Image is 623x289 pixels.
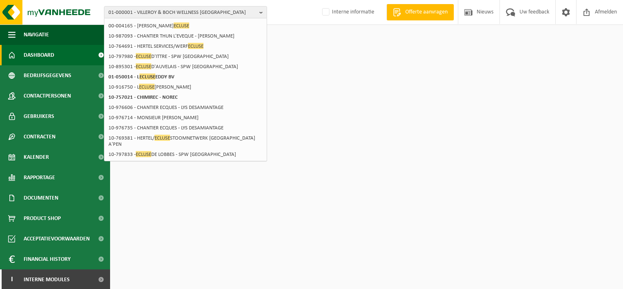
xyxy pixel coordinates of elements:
li: 00-004165 - [PERSON_NAME] [106,21,265,31]
span: Documenten [24,188,58,208]
span: ECLUSE [136,151,151,157]
span: Financial History [24,249,71,269]
span: ECLUSE [139,73,155,80]
span: Kalender [24,147,49,167]
span: ECLUSE [136,53,151,59]
span: Contactpersonen [24,86,71,106]
li: 10-987093 - CHANTIER THUN L'EVEQUE - [PERSON_NAME] [106,31,265,41]
span: Dashboard [24,45,54,65]
li: 10-916750 - L [PERSON_NAME] [106,82,265,92]
a: Offerte aanvragen [387,4,454,20]
span: ECLUSE [188,43,203,49]
span: Bedrijfsgegevens [24,65,71,86]
span: ECLUSE [139,84,155,90]
li: 10-797980 - D'ITTRE - SPW [GEOGRAPHIC_DATA] [106,51,265,62]
strong: 01-050014 - L EDDY BV [108,73,175,80]
span: Gebruikers [24,106,54,127]
span: ECLUSE [136,63,151,69]
span: Offerte aanvragen [403,8,450,16]
span: Acceptatievoorwaarden [24,229,90,249]
li: 10-976714 - MONSIEUR [PERSON_NAME] [106,113,265,123]
li: 10-895301 - D'AUVELAIS - SPW [GEOGRAPHIC_DATA] [106,62,265,72]
span: Contracten [24,127,55,147]
li: 10-764691 - HERTEL SERVICES/WERF [106,41,265,51]
li: 10-797835 - DE THUIN - SPW [GEOGRAPHIC_DATA] [106,160,265,170]
strong: 10-757021 - CHIMIREC - NOREC [108,95,178,100]
span: ECLUSE [174,22,189,29]
li: 10-976735 - CHANTIER ECQUES - LYS DESAMIANTAGE [106,123,265,133]
span: Product Shop [24,208,61,229]
span: Navigatie [24,24,49,45]
span: ECLUSE [155,135,170,141]
li: 10-976606 - CHANTIER ECQUES - LYS DESAMIANTAGE [106,102,265,113]
span: 01-000001 - VILLEROY & BOCH WELLNESS [GEOGRAPHIC_DATA] [108,7,256,19]
span: Rapportage [24,167,55,188]
label: Interne informatie [320,6,374,18]
li: 10-769381 - HERTEL/ STOOMNETWERK [GEOGRAPHIC_DATA] A'PEN [106,133,265,149]
button: 01-000001 - VILLEROY & BOCH WELLNESS [GEOGRAPHIC_DATA] [104,6,267,18]
li: 10-797833 - DE LOBBES - SPW [GEOGRAPHIC_DATA] [106,149,265,160]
